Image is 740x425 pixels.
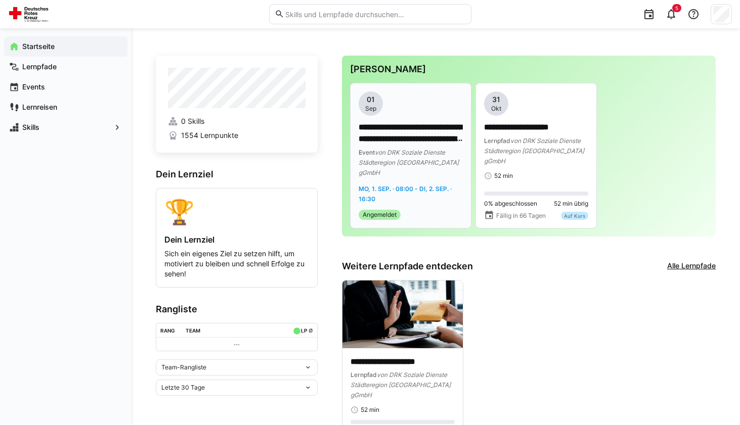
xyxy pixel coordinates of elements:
[164,249,309,279] p: Sich ein eigenes Ziel zu setzen hilft, um motiviert zu bleiben und schnell Erfolge zu sehen!
[350,64,708,75] h3: [PERSON_NAME]
[342,280,463,348] img: image
[561,212,588,220] div: Auf Kurs
[363,211,397,219] span: Angemeldet
[160,327,175,334] div: Rang
[351,371,377,379] span: Lernpfad
[484,200,537,208] span: 0% abgeschlossen
[156,304,318,315] h3: Rangliste
[367,95,375,105] span: 01
[359,185,452,203] span: Mo, 1. Sep. · 08:00 - Di, 2. Sep. · 16:30
[484,137,510,145] span: Lernpfad
[365,105,376,113] span: Sep
[181,130,238,140] span: 1554 Lernpunkte
[164,197,309,226] div: 🏆
[554,200,588,208] span: 52 min übrig
[359,149,459,176] span: von DRK Soziale Dienste Städteregion [GEOGRAPHIC_DATA] gGmbH
[161,363,206,371] span: Team-Rangliste
[492,95,500,105] span: 31
[667,261,716,272] a: Alle Lernpfade
[168,116,306,126] a: 0 Skills
[361,406,379,414] span: 52 min
[484,137,584,165] span: von DRK Soziale Dienste Städteregion [GEOGRAPHIC_DATA] gGmbH
[164,234,309,245] h4: Dein Lernziel
[309,325,313,334] a: ø
[491,105,501,113] span: Okt
[675,5,678,11] span: 5
[181,116,204,126] span: 0 Skills
[156,169,318,180] h3: Dein Lernziel
[301,327,307,334] div: LP
[494,172,513,180] span: 52 min
[351,371,451,399] span: von DRK Soziale Dienste Städteregion [GEOGRAPHIC_DATA] gGmbH
[496,212,546,220] span: Fällig in 66 Tagen
[161,384,205,392] span: Letzte 30 Tage
[342,261,473,272] h3: Weitere Lernpfade entdecken
[284,10,465,19] input: Skills und Lernpfade durchsuchen…
[359,149,375,156] span: Event
[186,327,200,334] div: Team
